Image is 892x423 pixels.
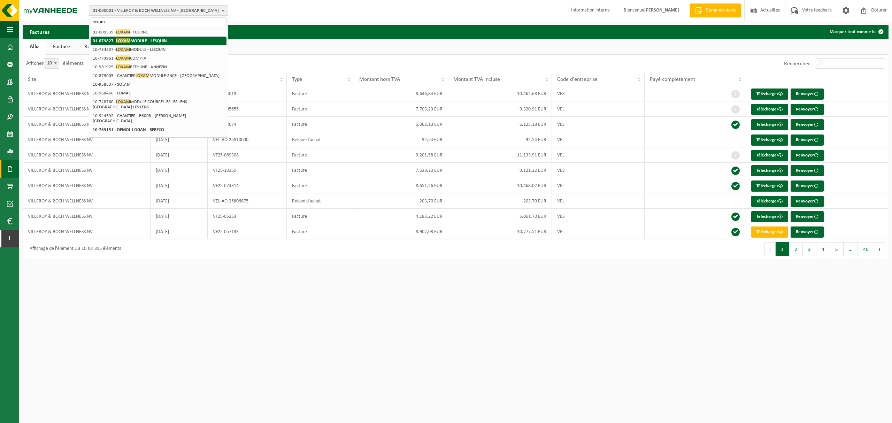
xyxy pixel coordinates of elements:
[791,104,824,115] button: Renvoyer
[287,86,354,101] td: Facture
[552,101,645,117] td: VEL
[557,77,598,82] span: Code d'entreprise
[354,224,448,239] td: 8.907,03 EUR
[448,163,552,178] td: 9.121,22 EUR
[751,211,788,222] a: Télécharger
[208,147,287,163] td: VF25-089308
[791,134,824,146] button: Renvoyer
[91,80,226,89] li: 10-958537 - SOLAM
[46,39,77,55] a: Facture
[208,209,287,224] td: VF25-05253
[791,211,824,222] button: Renvoyer
[448,224,552,239] td: 10.777,51 EUR
[91,17,226,26] input: Chercher des succursales liées
[354,86,448,101] td: 8.646,84 EUR
[354,163,448,178] td: 7.538,20 EUR
[791,165,824,176] button: Renvoyer
[354,101,448,117] td: 7.703,23 EUR
[116,99,130,104] span: LOXAM
[287,132,354,147] td: Relevé d'achat
[552,117,645,132] td: VES
[208,132,287,147] td: VEL-AO-25810000
[791,89,824,100] button: Renvoyer
[650,77,695,82] span: Payé complètement
[136,73,149,78] span: LOXAM
[287,117,354,132] td: Facture
[151,132,208,147] td: [DATE]
[644,8,679,13] strong: [PERSON_NAME]
[26,61,84,66] label: Afficher éléments
[448,193,552,209] td: 203,70 EUR
[208,117,287,132] td: VF25-12674
[292,77,302,82] span: Type
[552,224,645,239] td: VEL
[791,226,824,238] button: Renvoyer
[751,180,788,192] a: Télécharger
[91,111,226,125] li: 10-944592 - CHANTIER - B6003 - [PERSON_NAME] - [GEOGRAPHIC_DATA]
[561,5,610,16] label: Information interne
[151,147,208,163] td: [DATE]
[23,132,151,147] td: VILLEROY & BOCH WELLNESS NV
[23,86,151,101] td: VILLEROY & BOCH WELLNESS NV
[776,242,789,256] button: 1
[23,117,151,132] td: VILLEROY & BOCH WELLNESS NV
[448,209,552,224] td: 5.061,70 EUR
[751,226,788,238] a: Télécharger
[287,178,354,193] td: Facture
[830,242,844,256] button: 5
[23,39,46,55] a: Alle
[287,209,354,224] td: Facture
[208,163,287,178] td: VF25-10159
[791,180,824,192] button: Renvoyer
[552,178,645,193] td: VEL
[23,178,151,193] td: VILLEROY & BOCH WELLNESS NV
[791,150,824,161] button: Renvoyer
[208,101,287,117] td: VF25-105655
[816,242,830,256] button: 4
[552,147,645,163] td: VEL
[93,6,219,16] span: 01-000001 - VILLEROY & BOCH WELLNESS NV - [GEOGRAPHIC_DATA]
[93,128,164,132] strong: 10-769151 - DEMOL LOGAN - REBECQ
[784,61,812,67] label: Rechercher:
[116,55,130,61] span: LOXAM
[354,117,448,132] td: 5.062,13 EUR
[354,178,448,193] td: 8.651,26 EUR
[359,77,400,82] span: Montant hors TVA
[208,193,287,209] td: VEL-AO-25806875
[354,193,448,209] td: 203,70 EUR
[116,29,130,34] span: LOXAM
[208,178,287,193] td: VF25-074314
[453,77,500,82] span: Montant TVA incluse
[704,7,737,14] span: Demande devis
[91,89,226,98] li: 10-968466 - LOMAK
[448,132,552,147] td: 92,54 EUR
[93,38,167,43] strong: 01-073827 - MODULE - LESQUIN
[791,196,824,207] button: Renvoyer
[690,3,741,17] a: Demande devis
[91,134,226,143] li: 10-790380 - DEMOL LOGAN - REBECQ
[28,77,36,82] span: Site
[287,101,354,117] td: Facture
[287,147,354,163] td: Facture
[208,224,287,239] td: VF25-057133
[151,224,208,239] td: [DATE]
[552,86,645,101] td: VES
[23,163,151,178] td: VILLEROY & BOCH WELLNESS NV
[844,242,858,256] span: …
[858,242,874,256] button: 40
[91,45,226,54] li: 10-734237 - MODULE - LESQUIN
[91,28,226,37] li: 02-009539 - - KUURNE
[151,163,208,178] td: [DATE]
[151,178,208,193] td: [DATE]
[552,193,645,209] td: VEL
[751,89,788,100] a: Télécharger
[44,58,59,69] span: 10
[23,224,151,239] td: VILLEROY & BOCH WELLNESS NV
[151,209,208,224] td: [DATE]
[354,209,448,224] td: 4.183,22 EUR
[89,5,228,16] button: 01-000001 - VILLEROY & BOCH WELLNESS NV - [GEOGRAPHIC_DATA]
[23,193,151,209] td: VILLEROY & BOCH WELLNESS NV
[751,134,788,146] a: Télécharger
[91,98,226,111] li: 10-748760 - MODULE COURCELLES LES LENS - [GEOGRAPHIC_DATA] LES LENS
[287,163,354,178] td: Facture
